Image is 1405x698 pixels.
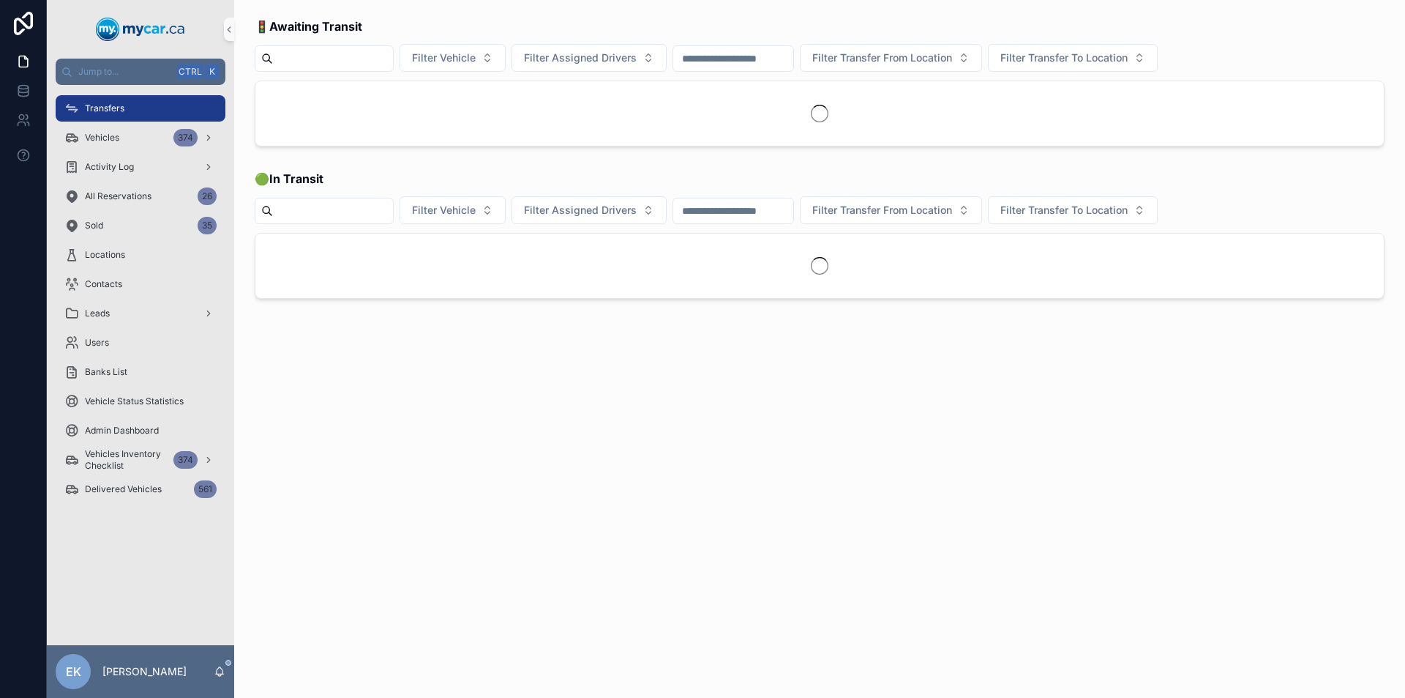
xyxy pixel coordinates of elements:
[194,480,217,498] div: 561
[85,337,109,349] span: Users
[524,51,637,65] span: Filter Assigned Drivers
[524,203,637,218] span: Filter Assigned Drivers
[269,19,362,34] strong: Awaiting Transit
[269,171,323,186] strong: In Transit
[85,190,151,202] span: All Reservations
[56,271,225,297] a: Contacts
[255,170,323,188] span: 🟢
[800,196,982,224] button: Select Button
[85,103,124,114] span: Transfers
[988,196,1158,224] button: Select Button
[47,85,234,521] div: scrollable content
[56,300,225,327] a: Leads
[198,188,217,205] div: 26
[85,161,134,173] span: Activity Log
[812,51,952,65] span: Filter Transfer From Location
[85,396,184,407] span: Vehicle Status Statistics
[206,66,218,78] span: K
[85,249,125,261] span: Locations
[800,44,982,72] button: Select Button
[56,212,225,239] a: Sold35
[56,417,225,444] a: Admin Dashboard
[56,359,225,385] a: Banks List
[96,18,185,41] img: App logo
[400,196,506,224] button: Select Button
[177,64,203,79] span: Ctrl
[56,154,225,180] a: Activity Log
[56,242,225,268] a: Locations
[988,44,1158,72] button: Select Button
[412,51,476,65] span: Filter Vehicle
[1000,51,1128,65] span: Filter Transfer To Location
[56,95,225,122] a: Transfers
[85,448,168,472] span: Vehicles Inventory Checklist
[400,44,506,72] button: Select Button
[412,203,476,218] span: Filter Vehicle
[56,59,225,85] button: Jump to...CtrlK
[56,476,225,502] a: Delivered Vehicles561
[78,66,171,78] span: Jump to...
[255,18,362,35] span: 🚦
[85,483,162,495] span: Delivered Vehicles
[173,451,198,469] div: 374
[56,388,225,415] a: Vehicle Status Statistics
[56,330,225,356] a: Users
[85,308,110,319] span: Leads
[812,203,952,218] span: Filter Transfer From Location
[85,132,119,144] span: Vehicles
[512,196,667,224] button: Select Button
[56,183,225,209] a: All Reservations26
[173,129,198,146] div: 374
[198,217,217,234] div: 35
[85,366,127,378] span: Banks List
[85,278,122,290] span: Contacts
[56,125,225,151] a: Vehicles374
[56,447,225,473] a: Vehicles Inventory Checklist374
[66,663,81,680] span: EK
[85,220,103,231] span: Sold
[1000,203,1128,218] span: Filter Transfer To Location
[512,44,667,72] button: Select Button
[85,425,159,437] span: Admin Dashboard
[102,664,187,679] p: [PERSON_NAME]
